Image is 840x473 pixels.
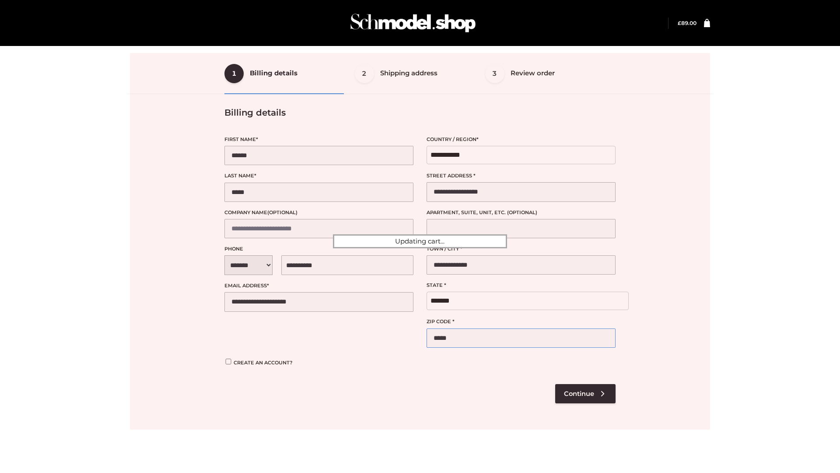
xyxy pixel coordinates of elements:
a: £89.00 [678,20,696,26]
img: Schmodel Admin 964 [347,6,479,40]
bdi: 89.00 [678,20,696,26]
div: Updating cart... [333,234,507,248]
span: £ [678,20,681,26]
